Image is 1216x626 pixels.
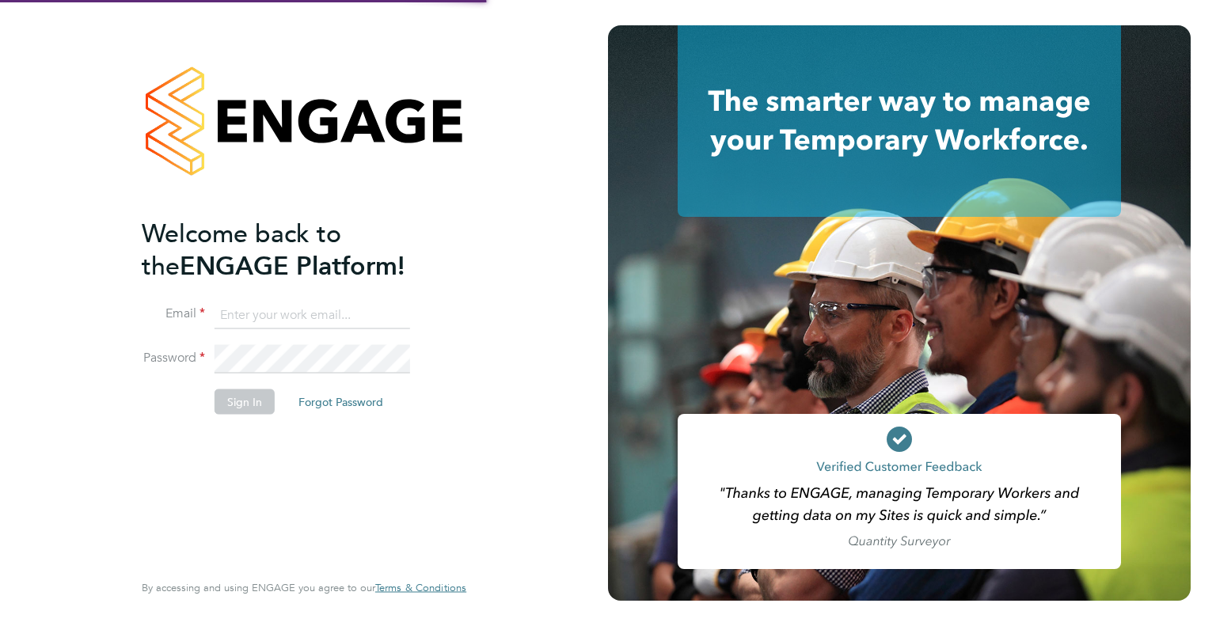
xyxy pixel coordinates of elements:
[142,581,466,594] span: By accessing and using ENGAGE you agree to our
[215,389,275,415] button: Sign In
[286,389,396,415] button: Forgot Password
[142,350,205,366] label: Password
[142,305,205,322] label: Email
[142,217,450,282] h2: ENGAGE Platform!
[375,582,466,594] a: Terms & Conditions
[375,581,466,594] span: Terms & Conditions
[215,301,410,329] input: Enter your work email...
[142,218,341,281] span: Welcome back to the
